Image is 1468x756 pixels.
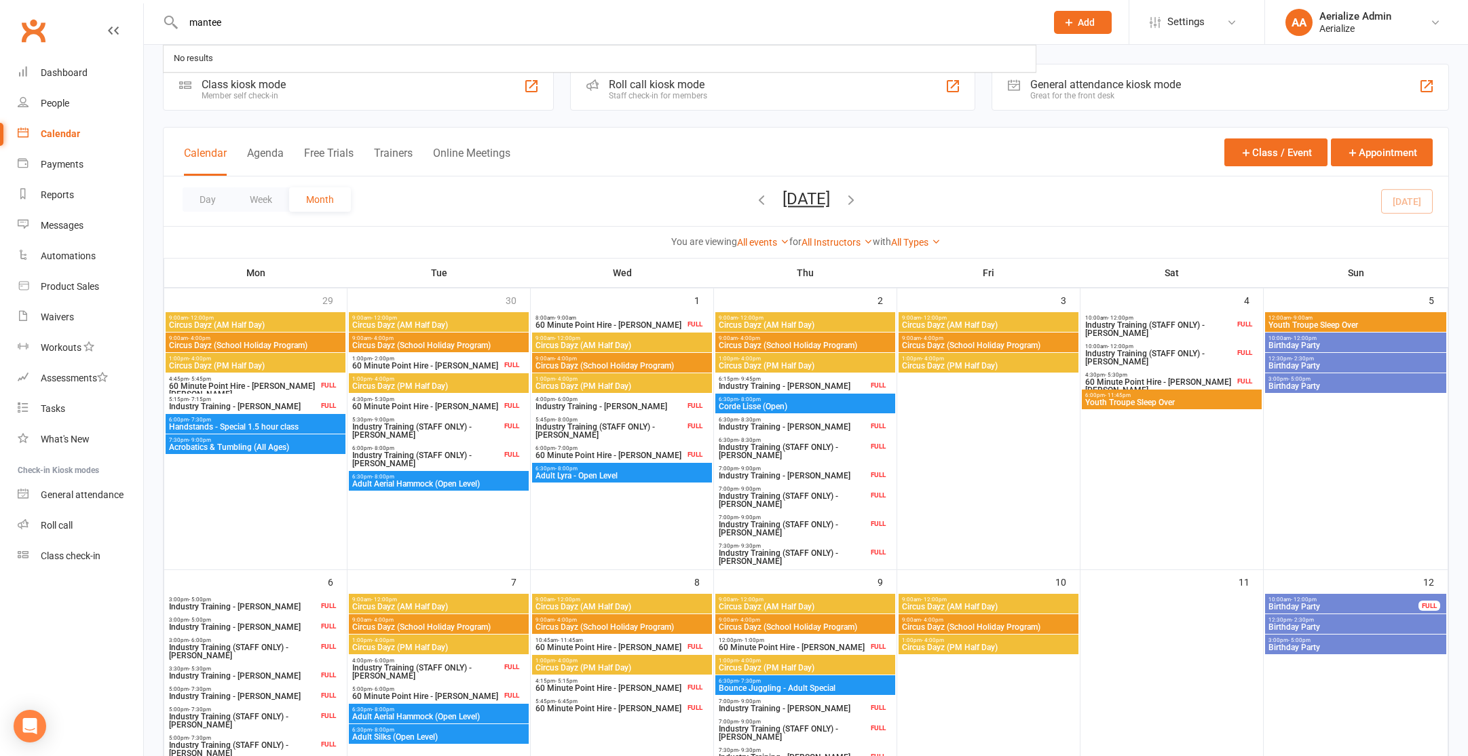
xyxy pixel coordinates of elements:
div: 12 [1423,570,1448,592]
div: Class kiosk mode [202,78,286,91]
span: - 12:00pm [371,597,397,603]
span: 9:00am [901,597,1076,603]
button: Class / Event [1224,138,1328,166]
span: - 12:00pm [371,315,397,321]
span: Industry Training (STAFF ONLY) - [PERSON_NAME] [718,549,868,565]
div: FULL [318,380,339,390]
span: - 11:45am [558,637,583,643]
span: 7:00pm [718,486,868,492]
a: Payments [18,149,143,180]
div: 30 [506,288,530,311]
span: Circus Dayz (PM Half Day) [901,362,1076,370]
div: FULL [501,360,523,370]
div: FULL [318,601,339,611]
span: - 7:30pm [189,417,211,423]
span: Industry Training - [PERSON_NAME] [535,402,685,411]
th: Wed [531,259,714,287]
a: Class kiosk mode [18,541,143,571]
span: Circus Dayz (AM Half Day) [901,321,1076,329]
span: Acrobatics & Tumbling (All Ages) [168,443,343,451]
a: Workouts [18,333,143,363]
span: 9:00am [718,315,892,321]
span: - 5:00pm [1288,637,1311,643]
span: 1:00pm [535,376,709,382]
span: Industry Training - [PERSON_NAME] [168,603,318,611]
span: Birthday Party [1268,603,1419,611]
div: Payments [41,159,83,170]
span: - 8:00pm [738,396,761,402]
span: Industry Training (STAFF ONLY) - [PERSON_NAME] [718,521,868,537]
span: 60 Minute Point Hire - [PERSON_NAME] [352,402,502,411]
div: FULL [867,380,889,390]
div: 29 [322,288,347,311]
div: Open Intercom Messenger [14,710,46,742]
span: 1:00pm [352,637,526,643]
span: Industry Training (STAFF ONLY) - [PERSON_NAME] [1085,349,1235,366]
span: 60 Minute Point Hire - [PERSON_NAME] [PERSON_NAME] [1085,378,1235,394]
span: Birthday Party [1268,382,1444,390]
a: All Types [891,237,941,248]
a: Tasks [18,394,143,424]
span: Youth Troupe Sleep Over [1085,398,1259,407]
span: Circus Dayz (School Holiday Program) [535,623,709,631]
span: 6:30pm [718,417,868,423]
span: 9:00am [901,335,1076,341]
th: Fri [897,259,1080,287]
span: 9:00am [718,617,892,623]
div: FULL [501,449,523,459]
div: FULL [867,547,889,557]
div: FULL [867,518,889,529]
span: 9:00am [352,335,526,341]
span: 7:00pm [718,466,868,472]
span: 6:30pm [535,466,709,472]
span: - 12:00pm [1108,315,1133,321]
div: FULL [1234,376,1256,386]
span: 6:30pm [718,437,868,443]
span: 9:00am [535,597,709,603]
span: Circus Dayz (AM Half Day) [352,603,526,611]
span: Circus Dayz (AM Half Day) [535,603,709,611]
div: 8 [694,570,713,592]
span: Settings [1167,7,1205,37]
span: Birthday Party [1268,362,1444,370]
span: 6:00pm [535,445,685,451]
div: FULL [684,319,706,329]
span: - 8:30pm [738,417,761,423]
div: 2 [878,288,897,311]
div: 10 [1055,570,1080,592]
span: - 6:00pm [555,396,578,402]
span: Circus Dayz (AM Half Day) [718,603,892,611]
span: - 4:00pm [554,617,577,623]
button: Day [183,187,233,212]
div: FULL [867,470,889,480]
a: Assessments [18,363,143,394]
div: Workouts [41,342,81,353]
div: 6 [328,570,347,592]
div: Class check-in [41,550,100,561]
span: Circus Dayz (School Holiday Program) [168,341,343,349]
div: Reports [41,189,74,200]
span: Circus Dayz (AM Half Day) [352,321,526,329]
span: - 9:00am [1291,315,1313,321]
span: - 12:00pm [921,315,947,321]
div: Messages [41,220,83,231]
span: - 8:30pm [738,437,761,443]
div: 4 [1244,288,1263,311]
span: - 12:00pm [921,597,947,603]
button: Online Meetings [433,147,510,176]
span: - 4:00pm [921,335,943,341]
div: AA [1285,9,1313,36]
span: - 4:00pm [371,617,394,623]
span: Industry Training (STAFF ONLY) - [PERSON_NAME] [352,451,502,468]
div: Dashboard [41,67,88,78]
button: Trainers [374,147,413,176]
span: - 12:00pm [1291,597,1317,603]
span: 1:00pm [168,356,343,362]
span: - 5:00pm [189,617,211,623]
span: 60 Minute Point Hire - [PERSON_NAME] [352,362,502,370]
a: People [18,88,143,119]
a: Automations [18,241,143,271]
span: 9:00am [901,315,1076,321]
span: Adult Lyra - Open Level [535,472,709,480]
span: Youth Troupe Sleep Over [1268,321,1444,329]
